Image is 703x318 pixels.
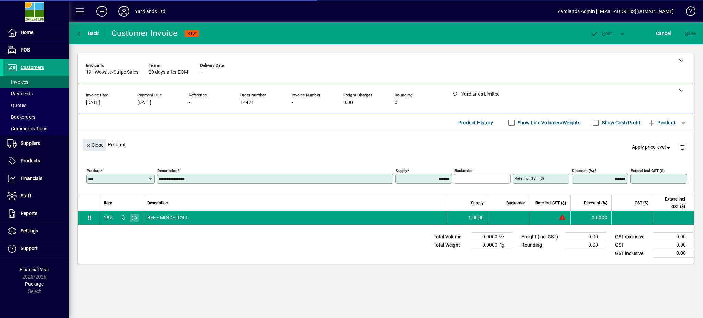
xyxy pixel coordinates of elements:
span: - [292,100,293,105]
button: Cancel [654,27,673,39]
span: Staff [21,193,31,198]
span: 0 [395,100,397,105]
span: Financials [21,175,42,181]
button: Close [83,139,106,151]
span: Apply price level [632,144,672,151]
td: 0.00 [653,249,694,258]
label: Show Line Volumes/Weights [516,119,580,126]
a: Communications [3,123,69,135]
span: Quotes [7,103,26,108]
a: Support [3,240,69,257]
mat-label: Discount (%) [572,168,594,173]
div: Customer Invoice [112,28,178,39]
span: Settings [21,228,38,234]
a: Products [3,152,69,170]
span: NEW [187,31,196,36]
span: [DATE] [137,100,151,105]
td: 0.00 [653,241,694,249]
span: POS [21,47,30,53]
button: Product [644,116,679,129]
a: Suppliers [3,135,69,152]
span: Products [21,158,40,163]
span: Home [21,30,33,35]
td: Rounding [518,241,565,249]
button: Back [74,27,101,39]
span: Customers [21,65,44,70]
span: 19 - Website/Stripe Sales [86,70,138,75]
a: Settings [3,223,69,240]
span: Description [147,199,168,207]
span: Extend incl GST ($) [657,195,685,211]
span: S [685,31,688,36]
span: Product [647,117,675,128]
td: 0.00 [565,241,606,249]
label: Show Cost/Profit [601,119,641,126]
div: Yardlands Admin [EMAIL_ADDRESS][DOMAIN_NAME] [557,6,674,17]
span: Financial Year [20,267,49,272]
button: Delete [674,139,691,155]
a: Home [3,24,69,41]
app-page-header-button: Close [81,141,108,148]
span: 0.00 [343,100,353,105]
span: Item [104,199,112,207]
td: Total Weight [430,241,471,249]
td: 0.00 [653,233,694,241]
a: Financials [3,170,69,187]
div: Product [78,132,694,157]
span: Back [76,31,99,36]
span: Suppliers [21,140,40,146]
span: Yardlands Limited [119,214,127,222]
td: Total Volume [430,233,471,241]
span: - [189,100,190,105]
td: GST [612,241,653,249]
div: Yardlands Ltd [135,6,165,17]
span: 20 days after EOM [149,70,188,75]
mat-label: Backorder [454,168,473,173]
span: Communications [7,126,47,132]
a: POS [3,42,69,59]
mat-label: Rate incl GST ($) [515,176,544,181]
button: Save [683,27,698,39]
span: Supply [471,199,484,207]
a: Payments [3,88,69,100]
span: Backorder [506,199,525,207]
mat-label: Supply [396,168,407,173]
td: GST inclusive [612,249,653,258]
td: 0.0000 M³ [471,233,512,241]
a: Invoices [3,76,69,88]
td: GST exclusive [612,233,653,241]
button: Profile [113,5,135,18]
span: [DATE] [86,100,100,105]
a: Backorders [3,111,69,123]
td: 0.0000 [570,211,611,225]
a: Quotes [3,100,69,111]
td: Freight (incl GST) [518,233,565,241]
span: GST ($) [635,199,648,207]
td: 0.00 [565,233,606,241]
button: Product History [456,116,496,129]
button: Post [587,27,616,39]
a: Staff [3,188,69,205]
span: BEEF MINCE ROLL [147,214,189,221]
span: ost [590,31,612,36]
span: Payments [7,91,33,96]
span: Product History [458,117,493,128]
td: 0.0000 Kg [471,241,512,249]
span: P [602,31,605,36]
span: Cancel [656,28,671,39]
app-page-header-button: Delete [674,144,691,150]
button: Apply price level [629,141,675,154]
span: 14421 [240,100,254,105]
span: ave [685,28,696,39]
span: Backorders [7,114,35,120]
button: Add [91,5,113,18]
span: Discount (%) [584,199,607,207]
span: Close [85,139,103,151]
mat-label: Description [157,168,177,173]
app-page-header-button: Back [69,27,106,39]
span: Support [21,246,38,251]
span: Invoices [7,79,28,85]
span: Rate incl GST ($) [535,199,566,207]
span: Reports [21,211,37,216]
mat-label: Extend incl GST ($) [631,168,665,173]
